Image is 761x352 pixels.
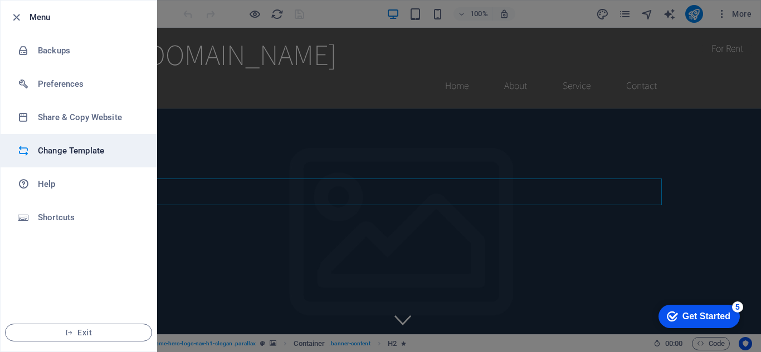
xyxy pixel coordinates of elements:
h6: Preferences [38,77,141,91]
a: × [148,2,153,11]
span: Exit [14,328,143,337]
a: Next [123,66,153,82]
div: 5 [82,2,94,13]
div: Get Started [33,12,81,22]
button: 3 [26,304,40,306]
a: Help [1,167,157,201]
h6: Change Template [38,144,141,157]
div: Close tooltip [148,1,153,13]
div: For Rent [658,9,708,32]
h6: Share & Copy Website [38,111,141,124]
h6: Backups [38,44,141,57]
button: 2 [26,289,40,291]
div: Get Started 5 items remaining, 0% complete [9,6,90,29]
h6: Help [38,177,141,191]
h6: Menu [30,11,148,24]
strong: WYSIWYG Website Editor [14,8,110,17]
h6: Shortcuts [38,211,141,224]
button: Exit [5,324,152,341]
button: 1 [26,274,40,277]
p: Simply drag and drop elements into the editor. Double-click elements to edit or right-click for m... [14,25,153,62]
